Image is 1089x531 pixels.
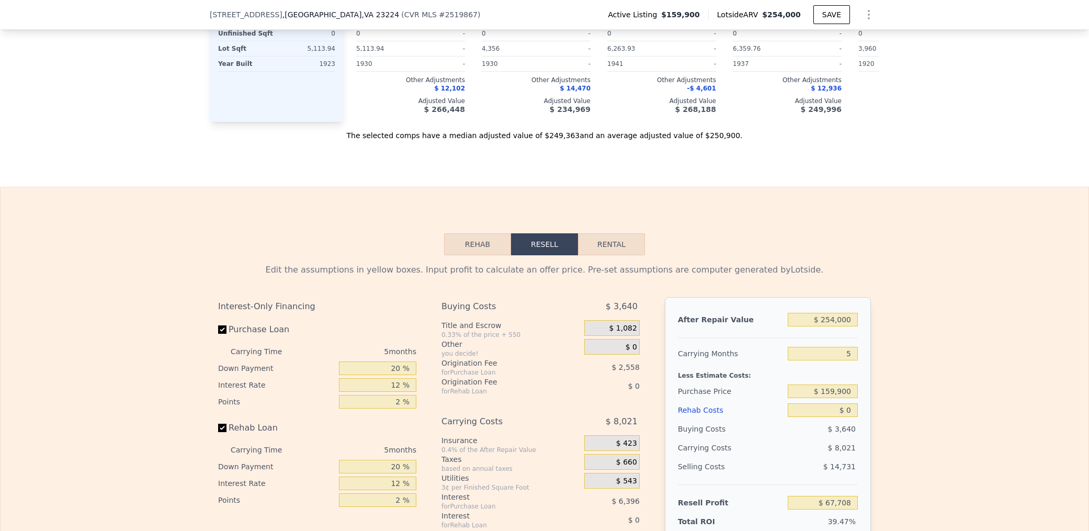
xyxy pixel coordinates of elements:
div: Carrying Costs [678,438,743,457]
div: Rehab Costs [678,401,784,420]
span: $ 423 [616,439,637,448]
div: Other [441,339,580,349]
span: $ 234,969 [550,105,591,114]
div: Lot Sqft [218,41,275,56]
div: you decide! [441,349,580,358]
div: based on annual taxes [441,465,580,473]
div: for Rehab Loan [441,521,558,529]
div: After Repair Value [678,310,784,329]
div: Interest-Only Financing [218,297,416,316]
span: $ 0 [626,343,637,352]
div: 3¢ per Finished Square Foot [441,483,580,492]
span: $ 660 [616,458,637,467]
label: Rehab Loan [218,419,335,437]
div: - [538,57,591,71]
span: Lotside ARV [717,9,762,20]
div: Buying Costs [678,420,784,438]
span: $ 3,640 [828,425,856,433]
label: Purchase Loan [218,320,335,339]
div: Carrying Time [231,442,299,458]
div: Down Payment [218,360,335,377]
span: , [GEOGRAPHIC_DATA] [282,9,399,20]
div: Origination Fee [441,358,558,368]
div: - [413,41,465,56]
div: Carrying Time [231,343,299,360]
span: 0 [733,30,737,37]
span: $ 0 [628,516,640,524]
div: Adjusted Value [607,97,716,105]
div: - [789,41,842,56]
div: Title and Escrow [441,320,580,331]
div: 1930 [356,57,409,71]
div: - [664,26,716,41]
div: - [538,41,591,56]
div: - [789,26,842,41]
div: - [538,26,591,41]
span: $ 1,082 [609,324,637,333]
div: Other Adjustments [733,76,842,84]
div: 1930 [482,57,534,71]
div: Insurance [441,435,580,446]
div: 0 [279,26,335,41]
span: $ 14,731 [823,462,856,471]
span: $ 3,640 [606,297,638,316]
div: Resell Profit [678,493,784,512]
span: 0 [858,30,863,37]
div: Selling Costs [678,457,784,476]
span: CVR MLS [404,10,437,19]
span: [STREET_ADDRESS] [210,9,282,20]
div: Origination Fee [441,377,558,387]
div: - [413,57,465,71]
div: - [664,41,716,56]
span: $ 12,102 [434,85,465,92]
div: Taxes [441,454,580,465]
div: Adjusted Value [482,97,591,105]
div: Utilities [441,473,580,483]
div: 1937 [733,57,785,71]
span: 0 [607,30,611,37]
div: Down Payment [218,458,335,475]
span: 6,263.93 [607,45,635,52]
span: -$ 4,601 [687,85,716,92]
span: 5,113.94 [356,45,384,52]
div: - [413,26,465,41]
span: , VA 23224 [361,10,399,19]
span: $ 8,021 [606,412,638,431]
span: $254,000 [762,10,801,19]
input: Purchase Loan [218,325,226,334]
span: $ 14,470 [560,85,591,92]
span: $159,900 [661,9,700,20]
span: 0 [482,30,486,37]
div: Other Adjustments [482,76,591,84]
div: Edit the assumptions in yellow boxes. Input profit to calculate an offer price. Pre-set assumptio... [218,264,871,276]
span: 39.47% [828,517,856,526]
span: $ 266,448 [424,105,465,114]
div: The selected comps have a median adjusted value of $249,363 and an average adjusted value of $250... [210,122,879,141]
div: - [664,57,716,71]
div: Unfinished Sqft [218,26,275,41]
div: 1923 [279,57,335,71]
span: $ 2,558 [611,363,639,371]
div: Carrying Months [678,344,784,363]
div: Purchase Price [678,382,784,401]
div: Other Adjustments [858,76,967,84]
span: 3,960 [858,45,876,52]
div: Adjusted Value [356,97,465,105]
div: Other Adjustments [356,76,465,84]
div: Adjusted Value [733,97,842,105]
input: Rehab Loan [218,424,226,432]
span: $ 8,021 [828,444,856,452]
button: Rental [578,233,645,255]
span: 0 [356,30,360,37]
div: - [789,57,842,71]
div: Points [218,492,335,509]
div: Interest Rate [218,377,335,393]
button: Resell [511,233,578,255]
div: 0.4% of the After Repair Value [441,446,580,454]
div: 1920 [858,57,911,71]
div: Interest [441,492,558,502]
span: $ 12,936 [811,85,842,92]
button: Rehab [444,233,511,255]
div: 0.33% of the price + 550 [441,331,580,339]
span: 6,359.76 [733,45,761,52]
